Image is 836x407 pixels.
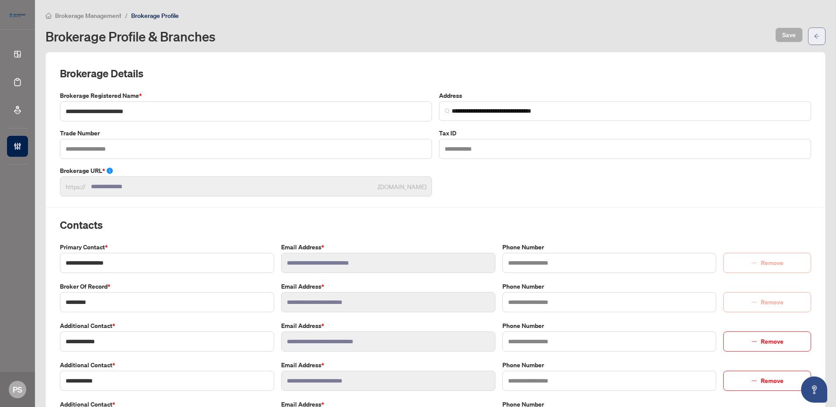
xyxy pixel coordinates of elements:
[45,13,52,19] span: home
[502,360,717,370] label: Phone Number
[60,360,274,370] label: Additional Contact
[107,168,113,174] span: info-circle
[751,338,757,345] span: minus
[445,108,450,114] img: search_icon
[281,282,495,291] label: Email Address
[45,29,216,43] h1: Brokerage Profile & Branches
[439,91,811,100] label: Address
[723,331,811,352] button: Remove
[66,182,86,191] span: https://
[439,128,811,138] label: Tax ID
[7,11,28,20] img: logo
[801,376,827,403] button: Open asap
[60,218,811,232] h2: Contacts
[281,360,495,370] label: Email Address
[761,335,784,348] span: Remove
[55,12,122,20] span: Brokerage Management
[281,242,495,252] label: Email Address
[502,242,717,252] label: Phone Number
[60,321,274,331] label: Additional Contact
[751,378,757,384] span: minus
[125,10,128,21] li: /
[814,33,820,39] span: arrow-left
[281,321,495,331] label: Email Address
[60,282,274,291] label: Broker of Record
[723,253,811,273] button: Remove
[60,166,432,176] label: Brokerage URL
[723,371,811,391] button: Remove
[723,292,811,312] button: Remove
[60,128,432,138] label: Trade Number
[60,66,811,80] h2: Brokerage Details
[502,321,717,331] label: Phone Number
[502,282,717,291] label: Phone Number
[377,182,426,191] span: .[DOMAIN_NAME]
[131,12,179,20] span: Brokerage Profile
[13,383,22,396] span: PS
[60,91,432,100] label: Brokerage Registered Name
[775,28,803,42] button: Save
[761,374,784,388] span: Remove
[60,242,274,252] label: Primary Contact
